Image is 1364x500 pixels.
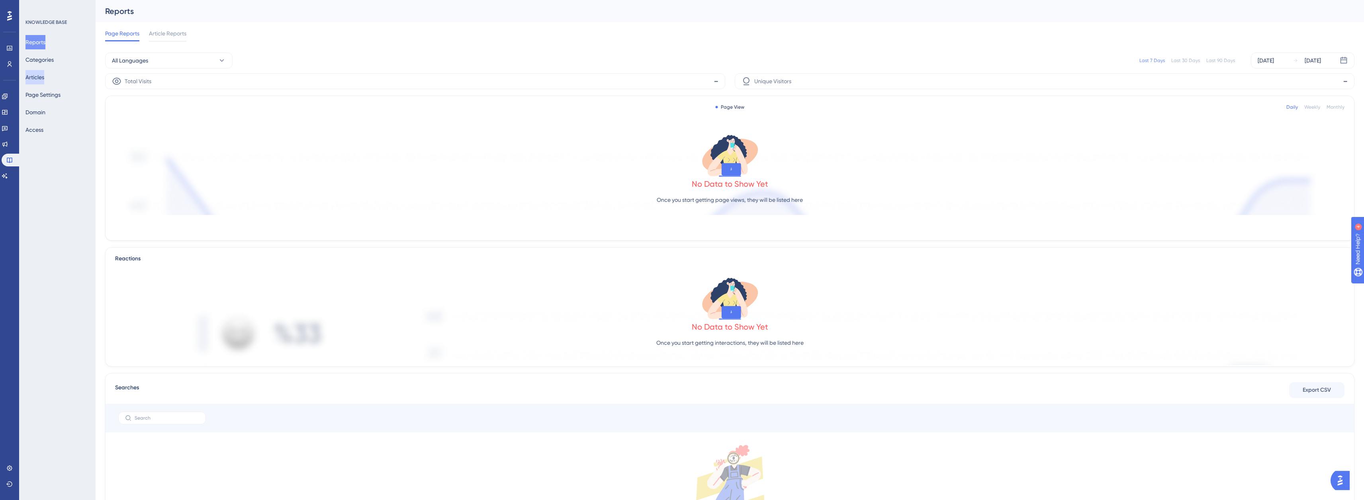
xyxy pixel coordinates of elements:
[657,195,803,205] p: Once you start getting page views, they will be listed here
[25,35,45,49] button: Reports
[714,75,718,88] span: -
[105,53,233,68] button: All Languages
[25,123,43,137] button: Access
[1303,385,1331,395] span: Export CSV
[105,6,1335,17] div: Reports
[1206,57,1235,64] div: Last 90 Days
[135,415,199,421] input: Search
[25,88,61,102] button: Page Settings
[692,178,768,189] div: No Data to Show Yet
[1289,382,1344,398] button: Export CSV
[754,76,791,86] span: Unique Visitors
[125,76,151,86] span: Total Visits
[1286,104,1298,110] div: Daily
[1343,75,1348,88] span: -
[112,56,148,65] span: All Languages
[692,321,768,332] div: No Data to Show Yet
[25,70,44,84] button: Articles
[1139,57,1165,64] div: Last 7 Days
[115,383,139,397] span: Searches
[1331,469,1354,492] iframe: UserGuiding AI Assistant Launcher
[55,4,58,10] div: 4
[25,53,54,67] button: Categories
[1171,57,1200,64] div: Last 30 Days
[715,104,744,110] div: Page View
[105,29,139,38] span: Page Reports
[1304,104,1320,110] div: Weekly
[25,19,67,25] div: KNOWLEDGE BASE
[656,338,804,348] p: Once you start getting interactions, they will be listed here
[1327,104,1344,110] div: Monthly
[149,29,186,38] span: Article Reports
[1258,56,1274,65] div: [DATE]
[25,105,45,119] button: Domain
[19,2,50,12] span: Need Help?
[115,254,1344,264] div: Reactions
[1305,56,1321,65] div: [DATE]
